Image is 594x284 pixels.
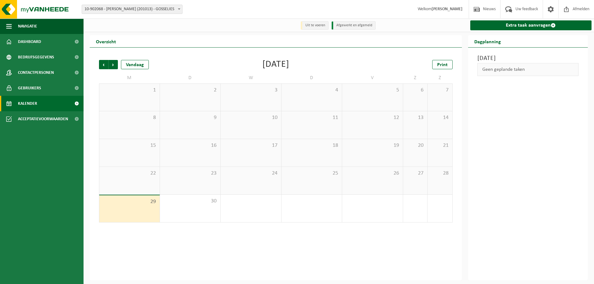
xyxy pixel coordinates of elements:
[301,21,329,30] li: Uit te voeren
[437,62,448,67] span: Print
[224,142,278,149] span: 17
[224,114,278,121] span: 10
[282,72,342,83] td: D
[102,114,157,121] span: 8
[18,96,37,111] span: Kalender
[18,19,37,34] span: Navigatie
[342,72,403,83] td: V
[403,72,428,83] td: Z
[406,170,424,177] span: 27
[90,35,122,47] h2: Overzicht
[428,72,452,83] td: Z
[285,142,339,149] span: 18
[285,170,339,177] span: 25
[285,87,339,94] span: 4
[163,170,217,177] span: 23
[163,142,217,149] span: 16
[121,60,149,69] div: Vandaag
[431,170,449,177] span: 28
[345,142,400,149] span: 19
[345,114,400,121] span: 12
[406,114,424,121] span: 13
[431,87,449,94] span: 7
[160,72,221,83] td: D
[477,54,579,63] h3: [DATE]
[224,87,278,94] span: 3
[18,34,41,49] span: Dashboard
[432,7,463,11] strong: [PERSON_NAME]
[262,60,289,69] div: [DATE]
[102,170,157,177] span: 22
[82,5,183,14] span: 10-902068 - AVA GOSSELIES (201013) - GOSSELIES
[163,198,217,205] span: 30
[102,198,157,205] span: 29
[470,20,592,30] a: Extra taak aanvragen
[163,87,217,94] span: 2
[99,72,160,83] td: M
[345,87,400,94] span: 5
[477,63,579,76] div: Geen geplande taken
[99,60,108,69] span: Vorige
[468,35,507,47] h2: Dagplanning
[18,80,41,96] span: Gebruikers
[406,87,424,94] span: 6
[345,170,400,177] span: 26
[109,60,118,69] span: Volgende
[102,87,157,94] span: 1
[221,72,282,83] td: W
[224,170,278,177] span: 24
[18,49,54,65] span: Bedrijfsgegevens
[18,65,54,80] span: Contactpersonen
[285,114,339,121] span: 11
[406,142,424,149] span: 20
[163,114,217,121] span: 9
[431,114,449,121] span: 14
[332,21,376,30] li: Afgewerkt en afgemeld
[82,5,182,14] span: 10-902068 - AVA GOSSELIES (201013) - GOSSELIES
[431,142,449,149] span: 21
[432,60,453,69] a: Print
[102,142,157,149] span: 15
[18,111,68,127] span: Acceptatievoorwaarden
